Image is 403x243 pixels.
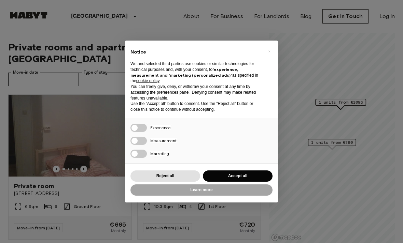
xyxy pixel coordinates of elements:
[130,67,238,78] strong: experience, measurement and “marketing (personalized ads)”
[268,47,270,56] span: ×
[203,170,273,182] button: Accept all
[136,78,159,83] a: cookie policy
[150,151,169,156] span: Marketing
[130,61,262,84] p: We and selected third parties use cookies or similar technologies for technical purposes and, wit...
[130,84,262,101] p: You can freely give, deny, or withdraw your consent at any time by accessing the preferences pane...
[150,125,171,130] span: Experience
[150,138,177,143] span: Measurement
[130,170,200,182] button: Reject all
[130,184,273,196] button: Learn more
[130,49,262,56] h2: Notice
[130,101,262,112] p: Use the “Accept all” button to consent. Use the “Reject all” button or close this notice to conti...
[264,46,275,57] button: Close this notice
